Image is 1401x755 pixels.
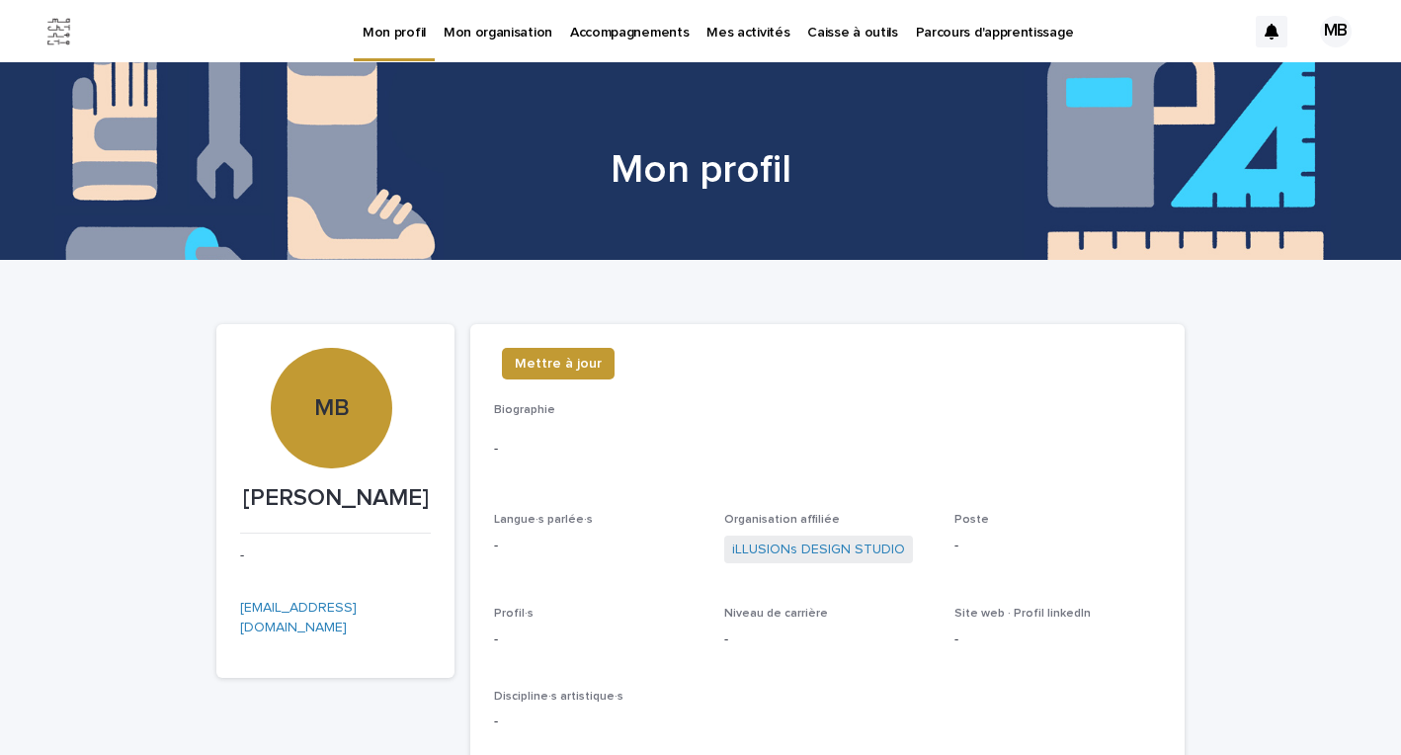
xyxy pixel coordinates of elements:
p: - [724,629,931,650]
div: MB [1320,16,1352,47]
span: Biographie [494,404,555,416]
p: - [494,629,700,650]
span: Profil·s [494,608,534,620]
div: MB [271,274,391,423]
a: iLLUSIONs DESIGN​ STUDIO [732,540,905,560]
h1: Mon profil [216,146,1185,194]
span: Langue·s parlée·s [494,514,593,526]
p: - [494,439,1161,460]
p: - [240,545,431,566]
span: Mettre à jour [515,354,602,374]
span: Site web · Profil linkedIn [954,608,1091,620]
p: [PERSON_NAME] [240,484,431,513]
p: - [494,536,700,556]
p: - [494,712,1161,732]
a: [EMAIL_ADDRESS][DOMAIN_NAME] [240,601,357,635]
span: Organisation affiliée [724,514,840,526]
p: - [954,536,1161,556]
img: Jx8JiDZqSLW7pnA6nIo1 [40,12,79,51]
span: Discipline·s artistique·s [494,691,623,703]
p: - [954,629,1161,650]
button: Mettre à jour [502,348,615,379]
span: Niveau de carrière [724,608,828,620]
span: Poste [954,514,989,526]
